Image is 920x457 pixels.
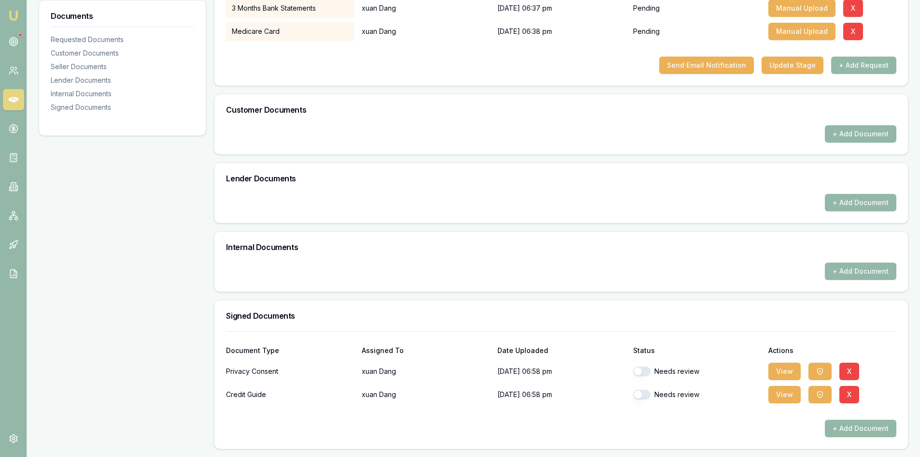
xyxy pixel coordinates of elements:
[839,363,859,380] button: X
[51,75,194,85] div: Lender Documents
[362,385,490,404] p: xuan Dang
[825,420,896,437] button: + Add Document
[51,48,194,58] div: Customer Documents
[226,312,896,320] h3: Signed Documents
[825,263,896,280] button: + Add Document
[839,386,859,403] button: X
[51,35,194,44] div: Requested Documents
[51,62,194,72] div: Seller Documents
[497,347,625,354] div: Date Uploaded
[633,347,761,354] div: Status
[659,57,754,74] button: Send Email Notification
[226,385,354,404] div: Credit Guide
[633,27,660,36] p: Pending
[226,362,354,381] div: Privacy Consent
[51,89,194,99] div: Internal Documents
[843,23,863,40] button: X
[633,367,761,376] div: Needs review
[226,243,896,251] h3: Internal Documents
[768,23,835,40] button: Manual Upload
[633,390,761,399] div: Needs review
[226,175,896,182] h3: Lender Documents
[8,10,19,21] img: emu-icon-u.png
[768,363,801,380] button: View
[831,57,896,74] button: + Add Request
[633,3,660,13] p: Pending
[51,103,194,112] div: Signed Documents
[762,57,823,74] button: Update Stage
[362,362,490,381] p: xuan Dang
[51,12,194,20] h3: Documents
[768,386,801,403] button: View
[768,347,896,354] div: Actions
[226,22,354,41] div: Medicare Card
[362,347,490,354] div: Assigned To
[497,22,625,41] div: [DATE] 06:38 pm
[497,385,625,404] p: [DATE] 06:58 pm
[825,194,896,211] button: + Add Document
[825,125,896,143] button: + Add Document
[497,362,625,381] p: [DATE] 06:58 pm
[226,347,354,354] div: Document Type
[226,106,896,114] h3: Customer Documents
[362,22,490,41] p: xuan Dang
